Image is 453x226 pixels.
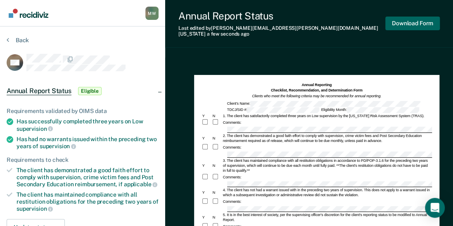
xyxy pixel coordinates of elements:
[222,145,242,150] div: Comments:
[7,108,159,115] div: Requirements validated by OIMS data
[212,113,222,118] div: N
[252,94,381,98] em: Clients who meet the following criteria may be recommended for annual reporting.
[17,205,53,212] span: supervision
[78,87,102,95] span: Eligible
[207,31,249,37] span: a few seconds ago
[124,181,157,188] span: applicable
[202,215,212,220] div: Y
[17,125,53,132] span: supervision
[271,88,363,92] strong: Checklist, Recommendation, and Determination Form
[385,17,440,30] button: Download Form
[222,133,432,143] div: 2. The client has demonstrated a good faith effort to comply with supervision, crime victim fees ...
[222,188,432,197] div: 4. The client has not had a warrant issued with in the preceding two years of supervision. This d...
[212,190,222,195] div: N
[212,215,222,220] div: N
[425,198,445,218] div: Open Intercom Messenger
[7,87,71,95] span: Annual Report Status
[17,167,159,188] div: The client has demonstrated a good faith effort to comply with supervision, crime victim fees and...
[40,143,76,149] span: supervision
[320,107,420,113] div: Eligibility Month:
[226,101,421,107] div: Client's Name:
[9,9,48,18] img: Recidiviz
[222,212,432,222] div: 5. It is in the best interest of society, per the supervising officer's discretion for the client...
[202,190,212,195] div: Y
[222,199,242,204] div: Comments:
[202,136,212,141] div: Y
[17,191,159,212] div: The client has maintained compliance with all restitution obligations for the preceding two years of
[17,136,159,150] div: Has had no warrants issued within the preceding two years of
[222,175,242,180] div: Comments:
[222,120,242,125] div: Comments:
[145,7,159,20] button: Profile dropdown button
[178,25,385,37] div: Last edited by [PERSON_NAME][EMAIL_ADDRESS][PERSON_NAME][DOMAIN_NAME][US_STATE]
[17,118,159,132] div: Has successfully completed three years on Low
[145,7,159,20] div: M W
[212,136,222,141] div: N
[178,10,385,22] div: Annual Report Status
[212,163,222,168] div: N
[222,113,432,118] div: 1. The client has satisfactorily completed three years on Low supervision by the [US_STATE] Risk ...
[7,36,29,44] button: Back
[226,107,320,113] div: TDCJ/SID #:
[202,113,212,118] div: Y
[7,156,159,163] div: Requirements to check
[222,158,432,173] div: 3. The client has maintained compliance with all restitution obligations in accordance to PD/POP-...
[202,163,212,168] div: Y
[301,83,332,87] strong: Annual Reporting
